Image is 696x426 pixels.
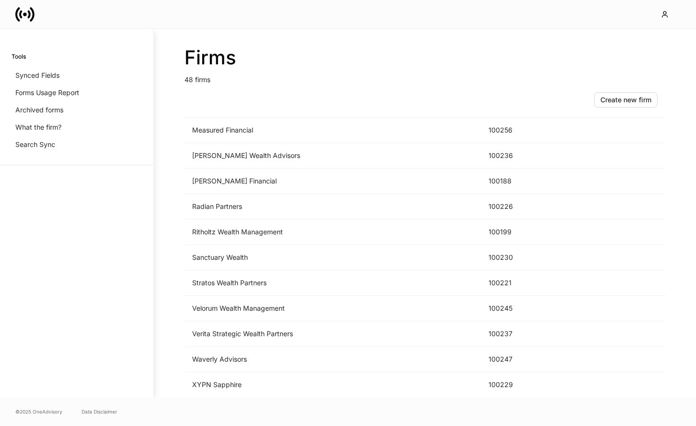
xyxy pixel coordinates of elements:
[12,101,142,119] a: Archived forms
[184,219,481,245] td: Ritholtz Wealth Management
[184,321,481,347] td: Verita Strategic Wealth Partners
[481,372,554,398] td: 100229
[12,52,26,61] h6: Tools
[12,67,142,84] a: Synced Fields
[12,136,142,153] a: Search Sync
[184,270,481,296] td: Stratos Wealth Partners
[15,140,55,149] p: Search Sync
[184,118,481,143] td: Measured Financial
[481,270,554,296] td: 100221
[12,84,142,101] a: Forms Usage Report
[15,122,61,132] p: What the firm?
[481,143,554,169] td: 100236
[481,194,554,219] td: 100226
[594,92,658,108] button: Create new firm
[184,347,481,372] td: Waverly Advisors
[184,296,481,321] td: Velorum Wealth Management
[184,372,481,398] td: XYPN Sapphire
[481,296,554,321] td: 100245
[184,46,665,69] h2: Firms
[184,169,481,194] td: [PERSON_NAME] Financial
[184,245,481,270] td: Sanctuary Wealth
[15,105,63,115] p: Archived forms
[15,408,62,415] span: © 2025 OneAdvisory
[184,69,665,85] p: 48 firms
[481,321,554,347] td: 100237
[600,95,651,105] div: Create new firm
[481,347,554,372] td: 100247
[15,88,79,97] p: Forms Usage Report
[184,194,481,219] td: Radian Partners
[82,408,117,415] a: Data Disclaimer
[15,71,60,80] p: Synced Fields
[184,143,481,169] td: [PERSON_NAME] Wealth Advisors
[481,219,554,245] td: 100199
[481,245,554,270] td: 100230
[481,118,554,143] td: 100256
[12,119,142,136] a: What the firm?
[481,169,554,194] td: 100188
